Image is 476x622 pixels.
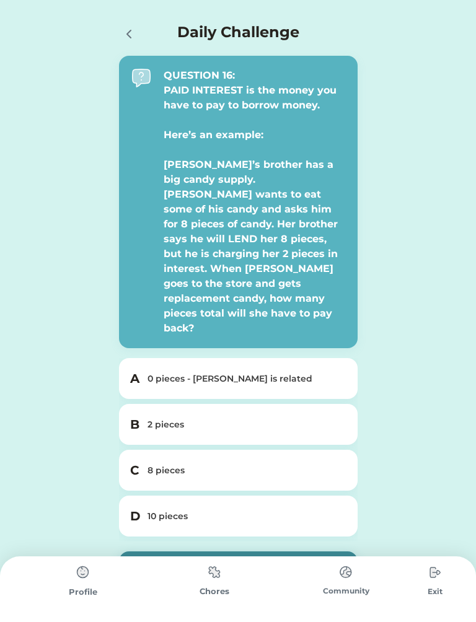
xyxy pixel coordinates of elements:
div: Chores [149,585,280,598]
h5: A [130,369,140,388]
img: type%3Dchores%2C%20state%3Ddefault.svg [71,560,95,585]
img: type%3Dchores%2C%20state%3Ddefault.svg [333,560,358,584]
div: 0 pieces - [PERSON_NAME] is related [148,372,344,385]
h4: Daily Challenge [177,21,299,43]
img: type%3Dchores%2C%20state%3Ddefault.svg [202,560,227,584]
div: 2 pieces [148,418,344,431]
div: 8 pieces [148,464,344,477]
div: Exit [412,586,459,597]
h5: D [130,507,140,525]
img: type%3Dchores%2C%20state%3Ddefault.svg [423,560,447,585]
img: interface-help-question-message--bubble-help-mark-message-query-question-speech.svg [131,68,151,88]
h5: C [130,461,140,480]
div: QUESTION 16: PAID INTEREST is the money you have to pay to borrow money. Here’s an example: [PERS... [164,68,345,336]
h5: B [130,415,140,434]
div: 10 pieces [148,510,344,523]
button: Submit [119,551,358,590]
div: Profile [17,586,149,598]
div: Community [280,585,412,597]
